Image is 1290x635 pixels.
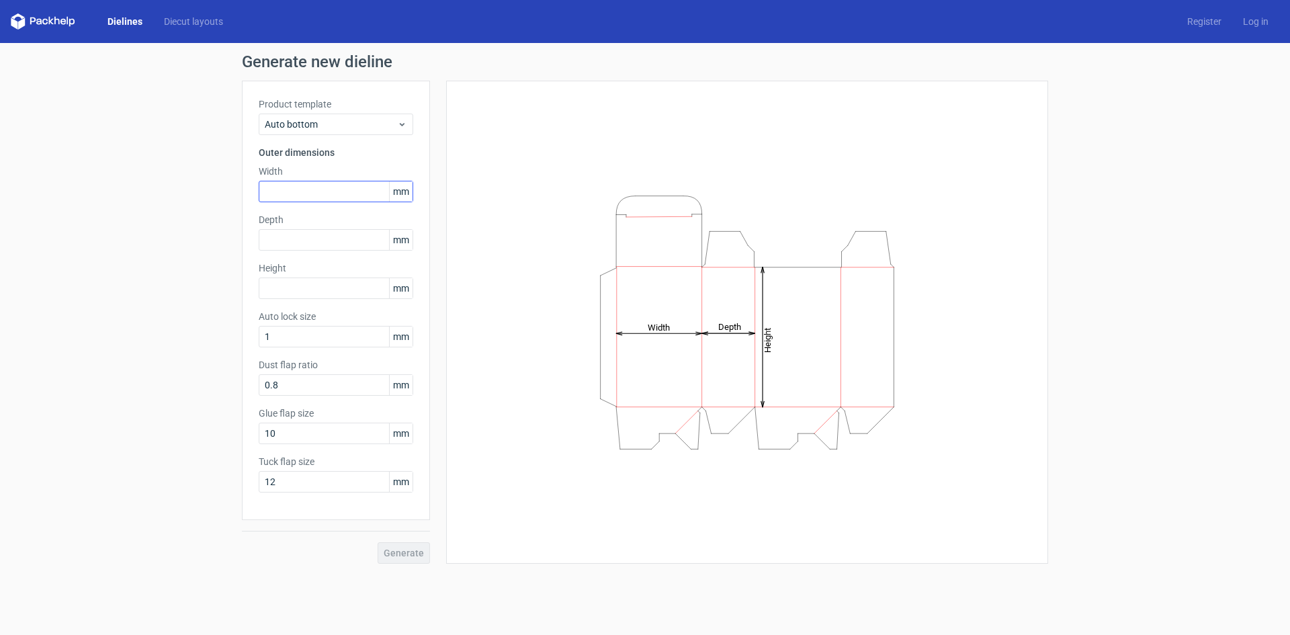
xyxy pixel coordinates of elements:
label: Depth [259,213,413,226]
label: Glue flap size [259,407,413,420]
label: Auto lock size [259,310,413,323]
label: Height [259,261,413,275]
a: Register [1176,15,1232,28]
span: mm [389,181,413,202]
span: mm [389,472,413,492]
h1: Generate new dieline [242,54,1048,70]
span: Auto bottom [265,118,397,131]
span: mm [389,423,413,443]
span: mm [389,327,413,347]
span: mm [389,278,413,298]
tspan: Height [763,327,773,352]
tspan: Depth [718,322,741,332]
label: Width [259,165,413,178]
label: Product template [259,97,413,111]
a: Log in [1232,15,1279,28]
tspan: Width [648,322,670,332]
label: Tuck flap size [259,455,413,468]
a: Diecut layouts [153,15,234,28]
span: mm [389,230,413,250]
label: Dust flap ratio [259,358,413,372]
h3: Outer dimensions [259,146,413,159]
span: mm [389,375,413,395]
a: Dielines [97,15,153,28]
